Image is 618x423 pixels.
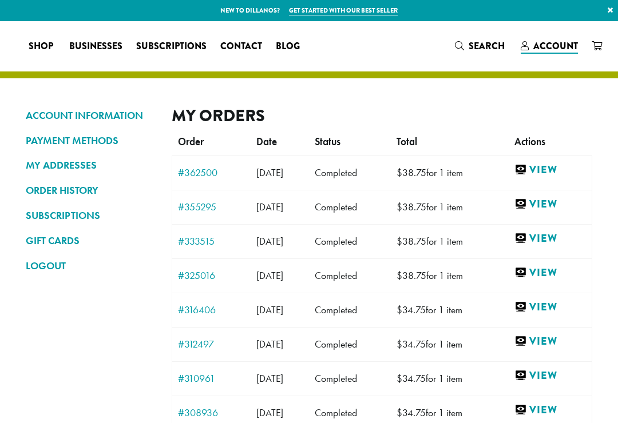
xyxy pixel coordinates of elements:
[397,269,402,282] span: $
[26,155,154,175] a: MY ADDRESSES
[514,232,586,246] a: View
[514,266,586,280] a: View
[309,327,391,361] td: Completed
[397,406,426,419] span: 34.75
[69,39,122,54] span: Businesses
[220,39,262,54] span: Contact
[26,206,154,225] a: SUBSCRIPTIONS
[178,202,245,212] a: #355295
[256,166,283,179] span: [DATE]
[397,201,426,213] span: 38.75
[178,167,245,178] a: #362500
[178,135,204,148] span: Order
[315,135,340,148] span: Status
[172,106,592,126] h2: My Orders
[256,235,283,248] span: [DATE]
[397,135,417,148] span: Total
[397,406,402,419] span: $
[397,166,426,179] span: 38.75
[309,190,391,224] td: Completed
[397,338,426,350] span: 34.75
[514,300,586,314] a: View
[178,339,245,349] a: #312497
[178,305,245,315] a: #316406
[533,39,578,53] span: Account
[26,106,154,125] a: ACCOUNT INFORMATION
[391,293,509,327] td: for 1 item
[397,372,426,385] span: 34.75
[397,372,402,385] span: $
[178,236,245,246] a: #333515
[469,39,505,53] span: Search
[397,235,402,248] span: $
[256,406,283,419] span: [DATE]
[514,197,586,212] a: View
[178,270,245,281] a: #325016
[178,408,245,418] a: #308936
[391,361,509,396] td: for 1 item
[309,258,391,293] td: Completed
[391,224,509,258] td: for 1 item
[26,181,154,200] a: ORDER HISTORY
[391,190,509,224] td: for 1 item
[397,304,402,316] span: $
[397,235,426,248] span: 38.75
[309,293,391,327] td: Completed
[514,369,586,383] a: View
[397,201,402,213] span: $
[29,39,53,54] span: Shop
[309,361,391,396] td: Completed
[256,201,283,213] span: [DATE]
[136,39,207,54] span: Subscriptions
[26,131,154,150] a: PAYMENT METHODS
[397,304,426,316] span: 34.75
[397,166,402,179] span: $
[391,258,509,293] td: for 1 item
[514,135,545,148] span: Actions
[178,373,245,384] a: #310961
[514,334,586,349] a: View
[514,403,586,417] a: View
[256,304,283,316] span: [DATE]
[448,37,514,55] a: Search
[276,39,300,54] span: Blog
[26,256,154,276] a: LOGOUT
[391,155,509,190] td: for 1 item
[397,338,402,350] span: $
[391,327,509,361] td: for 1 item
[26,231,154,250] a: GIFT CARDS
[309,224,391,258] td: Completed
[256,338,283,350] span: [DATE]
[289,6,398,15] a: Get started with our best seller
[256,372,283,385] span: [DATE]
[397,269,426,282] span: 38.75
[309,155,391,190] td: Completed
[22,37,62,55] a: Shop
[256,135,277,148] span: Date
[256,269,283,282] span: [DATE]
[514,163,586,177] a: View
